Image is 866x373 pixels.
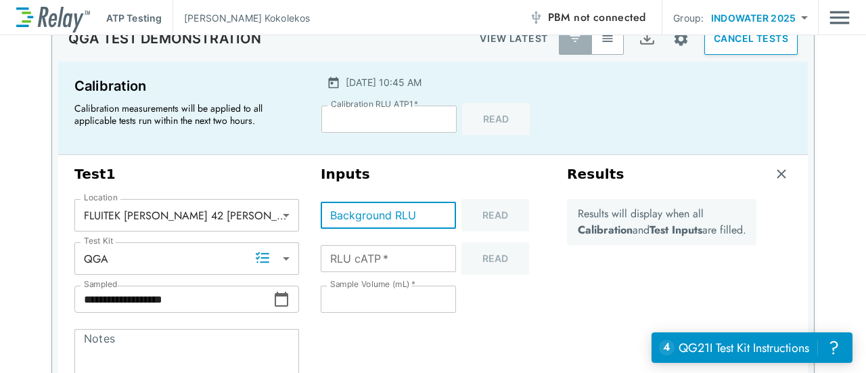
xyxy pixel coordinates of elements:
[631,22,663,55] button: Export
[68,30,261,47] p: QGA TEST DEMONSTRATION
[84,280,118,289] label: Sampled
[184,11,310,25] p: [PERSON_NAME] Kokolekos
[106,11,162,25] p: ATP Testing
[639,30,656,47] img: Export Icon
[330,280,415,289] label: Sample Volume (mL)
[84,236,114,246] label: Test Kit
[601,32,614,45] img: View All
[74,102,291,127] p: Calibration measurements will be applied to all applicable tests run within the next two hours.
[673,30,689,47] img: Settings Icon
[321,166,545,183] h3: Inputs
[649,222,702,238] b: Test Inputs
[84,193,118,202] label: Location
[829,5,850,30] button: Main menu
[16,3,90,32] img: LuminUltra Relay
[74,245,299,272] div: QGA
[524,4,652,31] button: PBM not connected
[652,332,852,363] iframe: Resource center
[574,9,645,25] span: not connected
[327,76,340,89] img: Calender Icon
[529,11,543,24] img: Offline Icon
[74,286,273,313] input: Choose date, selected date is Sep 16, 2025
[775,167,788,181] img: Remove
[663,21,699,57] button: Site setup
[829,5,850,30] img: Drawer Icon
[578,222,633,238] b: Calibration
[673,11,704,25] p: Group:
[578,206,746,238] p: Results will display when all and are filled.
[74,166,299,183] h3: Test 1
[74,75,297,97] p: Calibration
[74,202,299,229] div: FLUITEK [PERSON_NAME] 42 [PERSON_NAME] C3
[346,75,421,89] p: [DATE] 10:45 AM
[704,22,798,55] button: CANCEL TESTS
[331,100,418,109] label: Calibration RLU ATP1
[567,166,624,183] h3: Results
[548,8,646,27] span: PBM
[480,30,548,47] p: VIEW LATEST
[568,32,582,45] img: Latest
